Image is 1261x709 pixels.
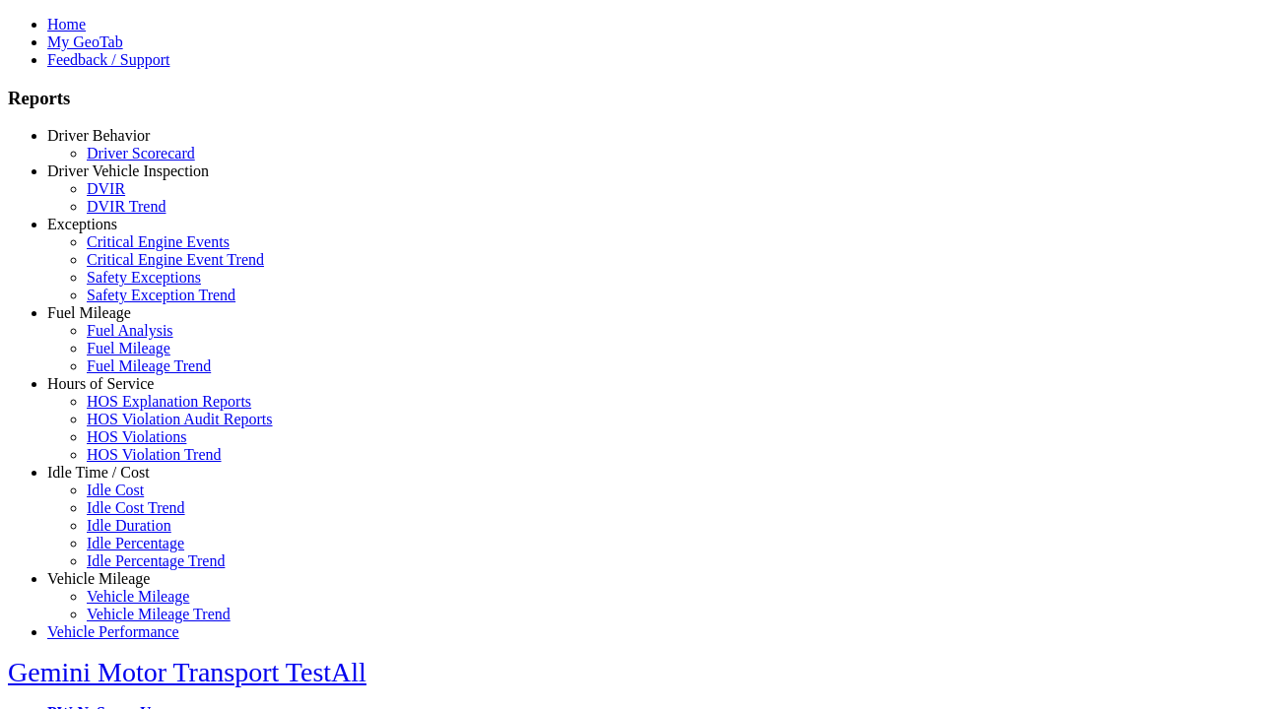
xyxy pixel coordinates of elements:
[87,198,166,215] a: DVIR Trend
[87,251,264,268] a: Critical Engine Event Trend
[87,588,189,605] a: Vehicle Mileage
[47,464,150,481] a: Idle Time / Cost
[47,216,117,232] a: Exceptions
[47,162,209,179] a: Driver Vehicle Inspection
[8,657,366,687] a: Gemini Motor Transport TestAll
[87,517,171,534] a: Idle Duration
[47,51,169,68] a: Feedback / Support
[47,33,123,50] a: My GeoTab
[47,570,150,587] a: Vehicle Mileage
[87,606,231,622] a: Vehicle Mileage Trend
[87,552,225,569] a: Idle Percentage Trend
[87,180,125,197] a: DVIR
[87,269,201,286] a: Safety Exceptions
[87,357,211,374] a: Fuel Mileage Trend
[87,428,186,445] a: HOS Violations
[87,482,144,498] a: Idle Cost
[8,88,1253,109] h3: Reports
[47,375,154,392] a: Hours of Service
[87,145,195,161] a: Driver Scorecard
[87,340,170,356] a: Fuel Mileage
[87,499,185,516] a: Idle Cost Trend
[87,233,230,250] a: Critical Engine Events
[87,322,173,339] a: Fuel Analysis
[87,287,235,303] a: Safety Exception Trend
[87,411,273,427] a: HOS Violation Audit Reports
[47,304,131,321] a: Fuel Mileage
[87,446,222,463] a: HOS Violation Trend
[47,127,150,144] a: Driver Behavior
[87,393,251,410] a: HOS Explanation Reports
[87,535,184,551] a: Idle Percentage
[47,16,86,32] a: Home
[47,623,179,640] a: Vehicle Performance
